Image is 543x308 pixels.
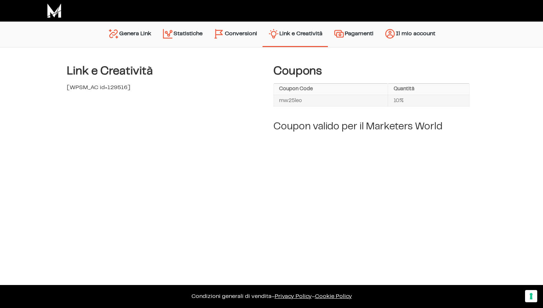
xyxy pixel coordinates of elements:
[328,25,379,43] a: Pagamenti
[102,22,441,47] nav: Menu principale
[388,84,469,95] th: Quantità
[67,65,263,78] h4: Link e Creatività
[102,25,157,43] a: Genera Link
[333,28,345,40] img: payments.svg
[384,28,396,40] img: account.svg
[268,28,279,40] img: creativity.svg
[208,25,263,43] a: Conversioni
[157,25,208,43] a: Statistiche
[379,25,441,43] a: Il mio account
[191,294,271,299] a: Condizioni generali di vendita
[274,95,388,106] td: mw25leo
[213,28,225,40] img: conversion-2.svg
[315,294,352,299] span: Cookie Policy
[388,95,469,106] td: 10%
[273,121,470,133] h3: Coupon valido per il Marketers World
[263,25,328,42] a: Link e Creatività
[108,28,119,40] img: generate-link.svg
[67,83,263,92] p: [WPSM_AC id=129516]
[273,65,470,78] h4: Coupons
[275,294,312,299] a: Privacy Policy
[7,292,536,301] p: – –
[525,290,537,302] button: Le tue preferenze relative al consenso per le tecnologie di tracciamento
[6,280,27,302] iframe: Customerly Messenger Launcher
[274,84,388,95] th: Coupon Code
[162,28,173,40] img: stats.svg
